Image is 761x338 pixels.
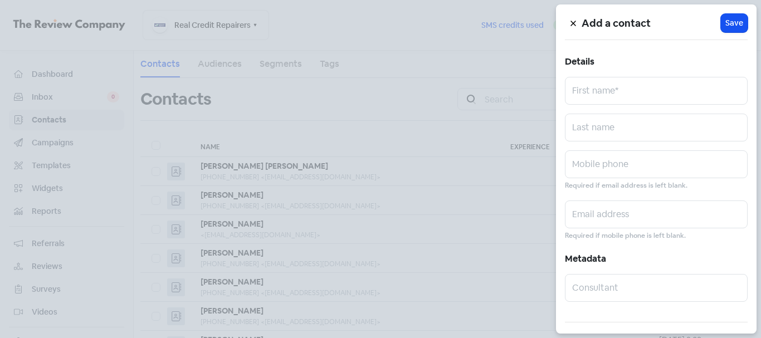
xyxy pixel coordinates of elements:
[725,17,743,29] span: Save
[721,14,748,32] button: Save
[582,15,721,32] h5: Add a contact
[565,53,748,70] h5: Details
[565,77,748,105] input: First name
[565,180,687,191] small: Required if email address is left blank.
[565,114,748,141] input: Last name
[565,251,748,267] h5: Metadata
[565,150,748,178] input: Mobile phone
[565,200,748,228] input: Email address
[565,274,748,302] input: Consultant
[565,231,686,241] small: Required if mobile phone is left blank.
